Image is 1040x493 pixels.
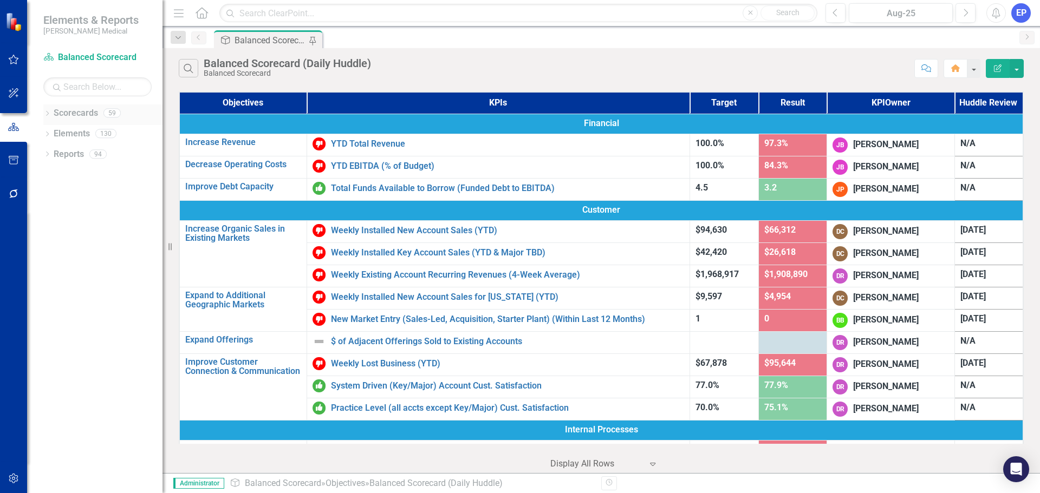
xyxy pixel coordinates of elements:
[331,337,684,346] a: $ of Adjacent Offerings Sold to Existing Accounts
[954,265,1023,287] td: Double-Click to Edit
[853,314,919,326] div: [PERSON_NAME]
[960,402,1017,414] div: N/A
[833,246,848,261] div: DC
[369,478,503,488] div: Balanced Scorecard (Daily Huddle)
[764,313,769,324] span: 0
[954,242,1023,265] td: Double-Click to Edit
[54,128,90,140] a: Elements
[185,357,301,376] a: Improve Customer Connection & Communication
[307,178,690,200] td: Double-Click to Edit Right Click for Context Menu
[331,161,684,171] a: YTD EBITDA (% of Budget)
[764,182,777,193] span: 3.2
[219,4,817,23] input: Search ClearPoint...
[833,357,848,372] div: DR
[833,444,848,459] div: DR
[954,134,1023,156] td: Double-Click to Edit
[179,200,1023,220] td: Double-Click to Edit
[764,380,788,390] span: 77.9%
[179,134,307,156] td: Double-Click to Edit Right Click for Context Menu
[853,225,919,238] div: [PERSON_NAME]
[185,291,301,310] a: Expand to Additional Geographic Markets
[960,269,986,279] span: [DATE]
[185,444,301,463] a: Increase Operational Efficiency
[954,220,1023,242] td: Double-Click to Edit
[179,287,307,331] td: Double-Click to Edit Right Click for Context Menu
[43,51,152,64] a: Balanced Scorecard
[695,269,739,279] span: $1,968,917
[833,160,848,175] div: JB
[954,309,1023,331] td: Double-Click to Edit
[954,331,1023,353] td: Double-Click to Edit
[331,270,684,280] a: Weekly Existing Account Recurring Revenues (4-Week Average)
[954,398,1023,420] td: Double-Click to Edit
[827,331,954,353] td: Double-Click to Edit
[695,182,708,193] span: 4.5
[307,440,690,462] td: Double-Click to Edit Right Click for Context Menu
[179,220,307,287] td: Double-Click to Edit Right Click for Context Menu
[307,331,690,353] td: Double-Click to Edit Right Click for Context Menu
[853,403,919,415] div: [PERSON_NAME]
[313,291,326,304] img: Below Target
[954,440,1023,462] td: Double-Click to Edit
[331,314,684,324] a: New Market Entry (Sales-Led, Acquisition, Starter Plant) (Within Last 12 Months)
[849,3,953,23] button: Aug-25
[313,224,326,237] img: Below Target
[695,138,724,148] span: 100.0%
[827,309,954,331] td: Double-Click to Edit
[764,247,796,257] span: $26,618
[960,335,1017,347] div: N/A
[833,224,848,239] div: DC
[185,224,301,243] a: Increase Organic Sales in Existing Markets
[235,34,306,47] div: Balanced Scorecard (Daily Huddle)
[960,225,986,235] span: [DATE]
[853,336,919,349] div: [PERSON_NAME]
[307,376,690,398] td: Double-Click to Edit Right Click for Context Menu
[1011,3,1031,23] button: EP
[853,161,919,173] div: [PERSON_NAME]
[313,246,326,259] img: Below Target
[43,27,139,35] small: [PERSON_NAME] Medical
[827,398,954,420] td: Double-Click to Edit
[313,160,326,173] img: Below Target
[331,226,684,235] a: Weekly Installed New Account Sales (YTD)
[185,182,301,192] a: Improve Debt Capacity
[313,182,326,195] img: On or Above Target
[695,247,727,257] span: $42,420
[833,291,848,306] div: DC
[230,477,593,490] div: » »
[695,380,719,390] span: 77.0%
[313,268,326,281] img: Below Target
[853,358,919,371] div: [PERSON_NAME]
[960,182,1017,194] div: N/A
[853,7,949,20] div: Aug-25
[833,137,848,153] div: JB
[313,357,326,370] img: Below Target
[313,335,326,348] img: Not Defined
[960,358,986,368] span: [DATE]
[827,220,954,242] td: Double-Click to Edit
[331,248,684,258] a: Weekly Installed Key Account Sales (YTD & Major TBD)
[827,265,954,287] td: Double-Click to Edit
[313,137,326,150] img: Below Target
[204,57,371,69] div: Balanced Scorecard (Daily Huddle)
[833,335,848,350] div: DR
[954,287,1023,309] td: Double-Click to Edit
[307,265,690,287] td: Double-Click to Edit Right Click for Context Menu
[185,335,301,345] a: Expand Offerings
[764,358,796,368] span: $95,644
[833,313,848,328] div: BB
[331,359,684,369] a: Weekly Lost Business (YTD)
[695,291,722,301] span: $9,597
[827,287,954,309] td: Double-Click to Edit
[331,292,684,302] a: Weekly Installed New Account Sales for [US_STATE] (YTD)
[313,402,326,415] img: On or Above Target
[853,139,919,151] div: [PERSON_NAME]
[307,309,690,331] td: Double-Click to Edit Right Click for Context Menu
[307,242,690,265] td: Double-Click to Edit Right Click for Context Menu
[54,107,98,120] a: Scorecards
[95,129,116,139] div: 130
[307,398,690,420] td: Double-Click to Edit Right Click for Context Menu
[185,204,1017,216] span: Customer
[179,331,307,353] td: Double-Click to Edit Right Click for Context Menu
